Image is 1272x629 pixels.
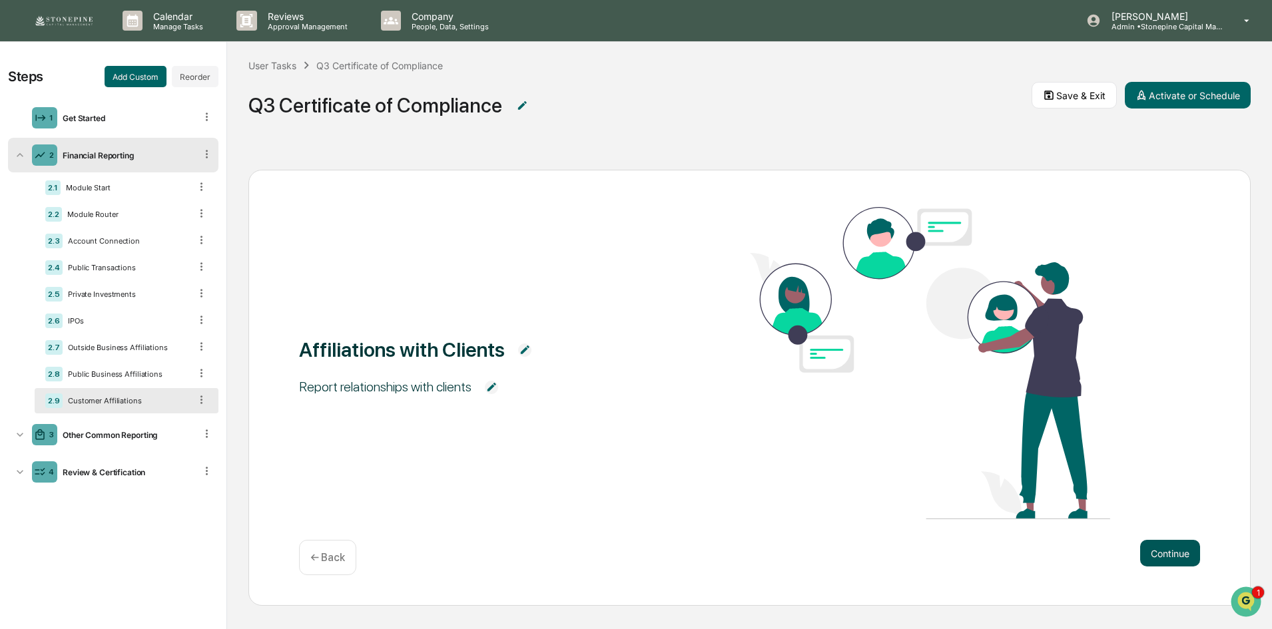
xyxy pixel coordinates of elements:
div: Q3 Certificate of Compliance [316,60,443,71]
div: 1 [49,113,53,122]
div: Customer Affiliations [63,396,190,405]
div: 2.8 [45,367,63,381]
div: 2 [49,150,54,160]
button: Activate or Schedule [1125,82,1251,108]
span: [DATE] [118,181,145,192]
div: Start new chat [60,102,218,115]
div: 🔎 [13,299,24,310]
div: 2.6 [45,314,63,328]
div: 2.4 [45,260,63,275]
a: Powered byPylon [94,329,161,340]
div: Outside Business Affiliations [63,343,190,352]
div: Get Started [57,113,195,123]
p: Admin • Stonepine Capital Management [1101,22,1225,31]
img: 4531339965365_218c74b014194aa58b9b_72.jpg [28,102,52,126]
div: 🖐️ [13,274,24,284]
div: Account Connection [63,236,190,246]
span: Data Lookup [27,298,84,311]
div: 2.5 [45,287,63,302]
div: 2.2 [45,207,62,222]
img: Additional Document Icon [485,381,498,394]
div: We're available if you need us! [60,115,183,126]
span: [PERSON_NAME] [41,181,108,192]
div: Steps [8,69,43,85]
div: Module Router [62,210,190,219]
p: People, Data, Settings [401,22,495,31]
div: Past conversations [13,148,89,158]
p: Approval Management [257,22,354,31]
span: • [111,217,115,228]
div: User Tasks [248,60,296,71]
p: How can we help? [13,28,242,49]
span: [PERSON_NAME] [41,217,108,228]
img: Jack Rasmussen [13,204,35,226]
div: Q3 Certificate of Compliance [248,93,502,117]
p: Manage Tasks [143,22,210,31]
button: Add Custom [105,66,166,87]
div: Public Business Affiliations [63,369,190,379]
div: Report relationships with clients [299,378,472,395]
div: IPOs [63,316,190,325]
div: Financial Reporting [57,150,195,160]
div: Module Start [61,183,190,192]
div: 🗄️ [97,274,107,284]
img: Additional Document Icon [515,99,529,112]
button: Continue [1140,540,1200,566]
img: Affiliations with Clients [750,207,1110,519]
img: 1746055101610-c473b297-6a78-478c-a979-82029cc54cd1 [13,102,37,126]
img: logo [32,14,96,27]
a: 🖐️Preclearance [8,267,91,291]
div: Public Transactions [63,263,190,272]
p: ← Back [310,551,345,564]
div: 2.9 [45,393,63,408]
p: [PERSON_NAME] [1101,11,1225,22]
span: [DATE] [118,217,145,228]
button: See all [206,145,242,161]
span: • [111,181,115,192]
button: Start new chat [226,106,242,122]
div: 2.1 [45,180,61,195]
p: Company [401,11,495,22]
span: Pylon [133,330,161,340]
img: Additional Document Icon [518,343,531,357]
p: Calendar [143,11,210,22]
span: Preclearance [27,272,86,286]
img: 1746055101610-c473b297-6a78-478c-a979-82029cc54cd1 [27,182,37,192]
a: 🗄️Attestations [91,267,170,291]
iframe: Open customer support [1229,585,1265,621]
div: 2.3 [45,234,63,248]
div: Other Common Reporting [57,430,195,440]
div: 4 [49,467,54,477]
div: 3 [49,430,54,439]
div: Review & Certification [57,467,195,477]
div: Affiliations with Clients [299,337,505,361]
p: Reviews [257,11,354,22]
img: 1746055101610-c473b297-6a78-478c-a979-82029cc54cd1 [27,218,37,228]
img: Mark Michael Astarita [13,168,35,190]
div: 2.7 [45,340,63,355]
div: Private Investments [63,290,190,299]
button: Save & Exit [1032,82,1117,108]
button: Reorder [172,66,218,87]
span: Attestations [110,272,165,286]
a: 🔎Data Lookup [8,292,89,316]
